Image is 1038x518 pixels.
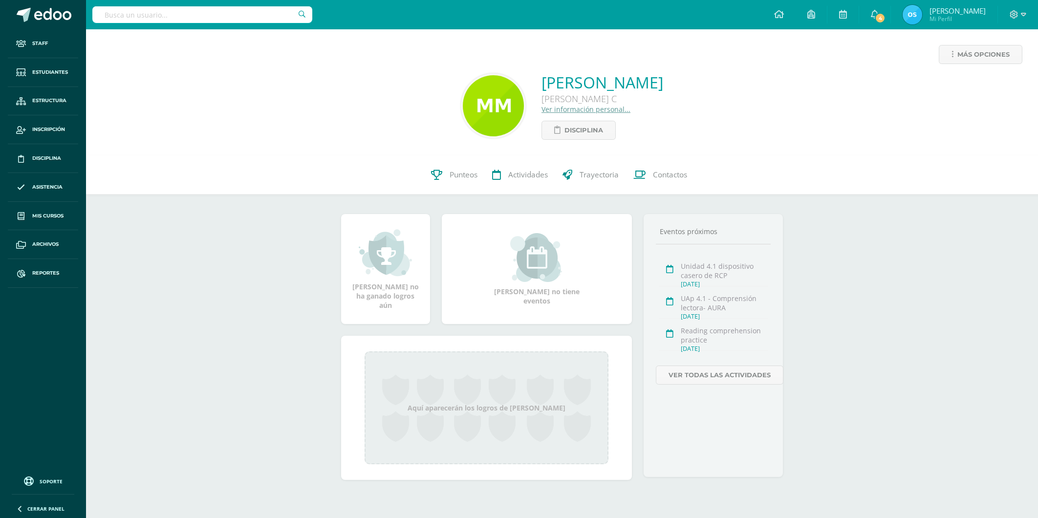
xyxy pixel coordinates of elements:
[656,366,783,385] a: Ver todas las actividades
[903,5,922,24] img: 070b477f6933f8ce66674da800cc5d3f.png
[580,170,619,180] span: Trayectoria
[8,230,78,259] a: Archivos
[957,45,1010,64] span: Más opciones
[681,312,768,321] div: [DATE]
[485,155,555,194] a: Actividades
[8,115,78,144] a: Inscripción
[32,269,59,277] span: Reportes
[359,228,412,277] img: achievement_small.png
[12,474,74,487] a: Soporte
[626,155,694,194] a: Contactos
[32,154,61,162] span: Disciplina
[92,6,312,23] input: Busca un usuario...
[365,351,608,464] div: Aquí aparecerán los logros de [PERSON_NAME]
[27,505,65,512] span: Cerrar panel
[8,58,78,87] a: Estudiantes
[541,72,663,93] a: [PERSON_NAME]
[681,326,768,345] div: Reading comprehension practice
[681,294,768,312] div: UAp 4.1 - Comprensión lectora- AURA
[653,170,687,180] span: Contactos
[8,144,78,173] a: Disciplina
[8,87,78,116] a: Estructura
[541,105,630,114] a: Ver información personal...
[32,240,59,248] span: Archivos
[32,40,48,47] span: Staff
[656,227,771,236] div: Eventos próximos
[939,45,1022,64] a: Más opciones
[541,93,663,105] div: [PERSON_NAME] C
[681,345,768,353] div: [DATE]
[32,183,63,191] span: Asistencia
[8,29,78,58] a: Staff
[488,233,585,305] div: [PERSON_NAME] no tiene eventos
[32,97,66,105] span: Estructura
[8,259,78,288] a: Reportes
[450,170,477,180] span: Punteos
[424,155,485,194] a: Punteos
[351,228,420,310] div: [PERSON_NAME] no ha ganado logros aún
[32,126,65,133] span: Inscripción
[32,212,64,220] span: Mis cursos
[40,478,63,485] span: Soporte
[510,233,563,282] img: event_small.png
[32,68,68,76] span: Estudiantes
[930,6,986,16] span: [PERSON_NAME]
[8,173,78,202] a: Asistencia
[541,121,616,140] a: Disciplina
[564,121,603,139] span: Disciplina
[555,155,626,194] a: Trayectoria
[681,261,768,280] div: Unidad 4.1 dispositivo casero de RCP
[681,280,768,288] div: [DATE]
[875,13,886,23] span: 4
[463,75,524,136] img: 76b028cae84801465a28164dcc5da819.png
[508,170,548,180] span: Actividades
[930,15,986,23] span: Mi Perfil
[8,202,78,231] a: Mis cursos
